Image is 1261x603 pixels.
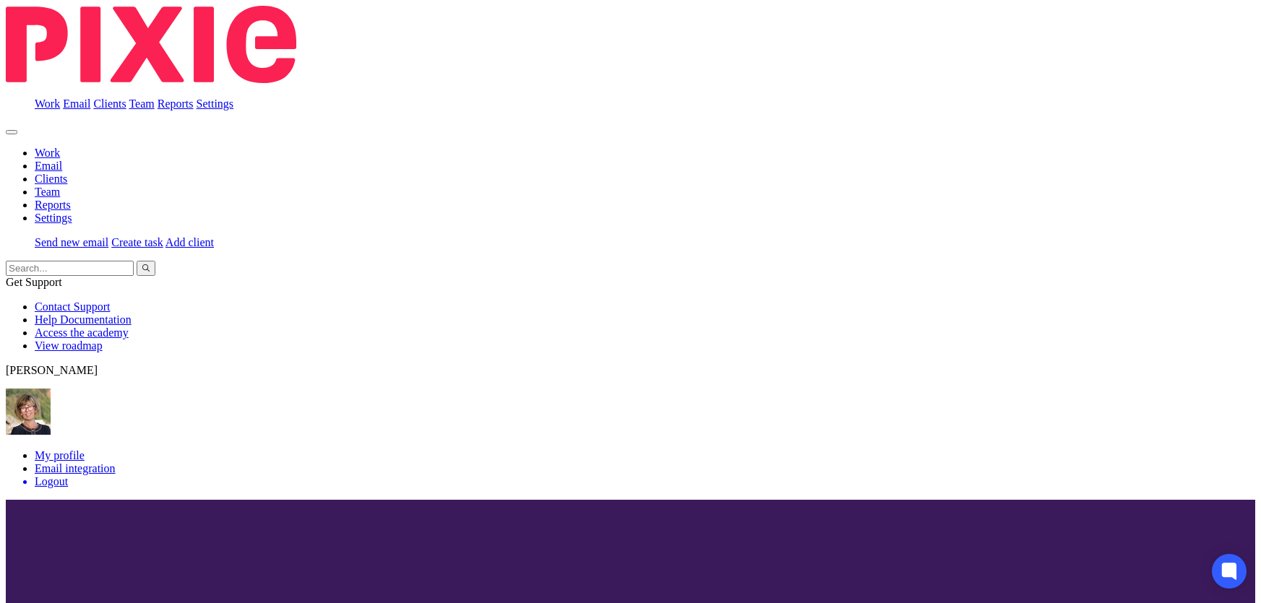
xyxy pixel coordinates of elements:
[137,261,155,276] button: Search
[6,276,62,288] span: Get Support
[165,236,214,248] a: Add client
[6,261,134,276] input: Search
[35,199,71,211] a: Reports
[158,97,194,110] a: Reports
[35,339,103,352] a: View roadmap
[111,236,163,248] a: Create task
[35,147,60,159] a: Work
[35,449,85,461] a: My profile
[35,236,108,248] a: Send new email
[93,97,126,110] a: Clients
[129,97,154,110] a: Team
[35,212,72,224] a: Settings
[35,300,110,313] a: Contact Support
[35,475,68,487] span: Logout
[35,97,60,110] a: Work
[6,389,51,435] img: High%20Res%20Andrew%20Price%20Accountants_Poppy%20Jakes%20photography-1142.jpg
[197,97,234,110] a: Settings
[35,475,1255,488] a: Logout
[35,462,116,474] a: Email integration
[35,173,67,185] a: Clients
[35,326,129,339] a: Access the academy
[6,364,1255,377] p: [PERSON_NAME]
[35,313,132,326] a: Help Documentation
[35,186,60,198] a: Team
[63,97,90,110] a: Email
[35,160,62,172] a: Email
[6,6,296,83] img: Pixie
